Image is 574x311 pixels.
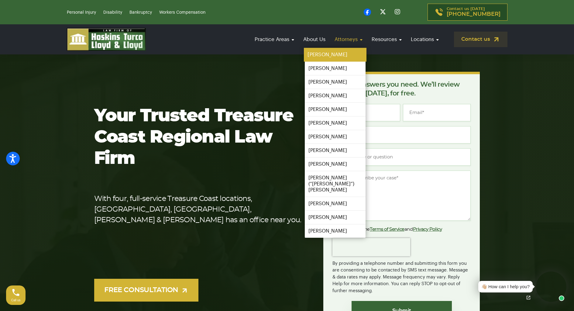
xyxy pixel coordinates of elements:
[94,194,304,226] p: With four, full-service Treasure Coast locations, [GEOGRAPHIC_DATA], [GEOGRAPHIC_DATA], [PERSON_N...
[94,105,304,169] h1: Your Trusted Treasure Coast Regional Law Firm
[332,31,366,48] a: Attorneys
[103,10,122,15] a: Disability
[305,130,366,143] a: [PERSON_NAME]
[332,256,471,295] div: By providing a telephone number and submitting this form you are consenting to be contacted by SM...
[447,7,500,17] p: Contact us [DATE]
[408,31,442,48] a: Locations
[332,80,471,98] p: Get the answers you need. We’ll review your case [DATE], for free.
[305,157,366,171] a: [PERSON_NAME]
[481,283,530,290] div: 👋🏼 How can I help you?
[305,197,366,210] a: [PERSON_NAME]
[413,227,442,232] a: Privacy Policy
[67,28,146,51] img: logo
[304,48,366,62] a: [PERSON_NAME]
[67,10,96,15] a: Personal Injury
[332,148,471,166] input: Type of case or question
[332,126,471,143] input: Phone*
[369,31,405,48] a: Resources
[332,238,410,256] iframe: reCAPTCHA
[403,104,471,121] input: Email*
[159,10,205,15] a: Workers Compensation
[522,291,535,304] a: Open chat
[305,224,366,238] a: [PERSON_NAME]
[305,144,366,157] a: [PERSON_NAME]
[181,287,188,294] img: arrow-up-right-light.svg
[305,89,366,102] a: [PERSON_NAME]
[447,11,500,17] span: [PHONE_NUMBER]
[252,31,297,48] a: Practice Areas
[305,62,366,75] a: [PERSON_NAME]
[129,10,152,15] a: Bankruptcy
[11,299,21,302] span: Call us
[454,32,507,47] a: Contact us
[332,104,400,121] input: Full Name
[94,279,198,302] a: FREE CONSULTATION
[305,103,366,116] a: [PERSON_NAME]
[305,211,366,224] a: [PERSON_NAME]
[332,226,442,233] label: I agree to the and
[305,171,366,197] a: [PERSON_NAME] (“[PERSON_NAME]”) [PERSON_NAME]
[305,116,366,130] a: [PERSON_NAME]
[305,75,366,89] a: [PERSON_NAME]
[370,227,404,232] a: Terms of Service
[300,31,328,48] a: About Us
[428,4,507,21] a: Contact us [DATE][PHONE_NUMBER]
